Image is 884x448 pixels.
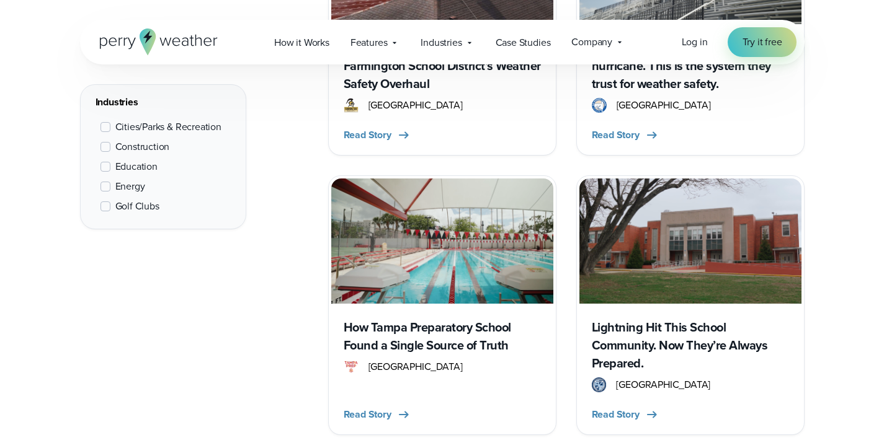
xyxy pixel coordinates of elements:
[592,39,789,93] h3: Bay District Schools faced a hurricane. This is the system they trust for weather safety.
[485,30,561,55] a: Case Studies
[743,35,782,50] span: Try it free
[617,98,711,113] span: [GEOGRAPHIC_DATA]
[344,407,411,422] button: Read Story
[344,39,541,93] h3: The End of the Handheld: Inside Farmington School District’s Weather Safety Overhaul
[592,318,789,372] h3: Lightning Hit This School Community. Now They’re Always Prepared.
[368,359,463,374] span: [GEOGRAPHIC_DATA]
[328,175,556,434] a: Tampa preparatory school How Tampa Preparatory School Found a Single Source of Truth Tampa Prep l...
[592,377,607,392] img: West Orange High School
[344,318,541,354] h3: How Tampa Preparatory School Found a Single Source of Truth
[682,35,708,49] span: Log in
[115,120,221,134] span: Cities/Parks & Recreation
[344,359,359,374] img: Tampa Prep logo
[496,35,551,50] span: Case Studies
[115,199,159,214] span: Golf Clubs
[616,377,710,392] span: [GEOGRAPHIC_DATA]
[115,159,158,174] span: Education
[571,35,612,50] span: Company
[368,98,463,113] span: [GEOGRAPHIC_DATA]
[274,35,329,50] span: How it Works
[592,98,607,113] img: Bay District Schools Logo
[96,95,231,110] div: Industries
[579,178,801,303] img: West Orange High School
[264,30,340,55] a: How it Works
[344,407,391,422] span: Read Story
[682,35,708,50] a: Log in
[576,175,805,434] a: West Orange High School Lightning Hit This School Community. Now They’re Always Prepared. West Or...
[115,139,170,154] span: Construction
[344,98,359,113] img: Farmington R7
[592,128,640,143] span: Read Story
[592,407,659,422] button: Read Story
[421,35,462,50] span: Industries
[350,35,388,50] span: Features
[728,27,797,57] a: Try it free
[115,179,145,194] span: Energy
[331,178,553,303] img: Tampa preparatory school
[344,128,391,143] span: Read Story
[592,128,659,143] button: Read Story
[344,128,411,143] button: Read Story
[592,407,640,422] span: Read Story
